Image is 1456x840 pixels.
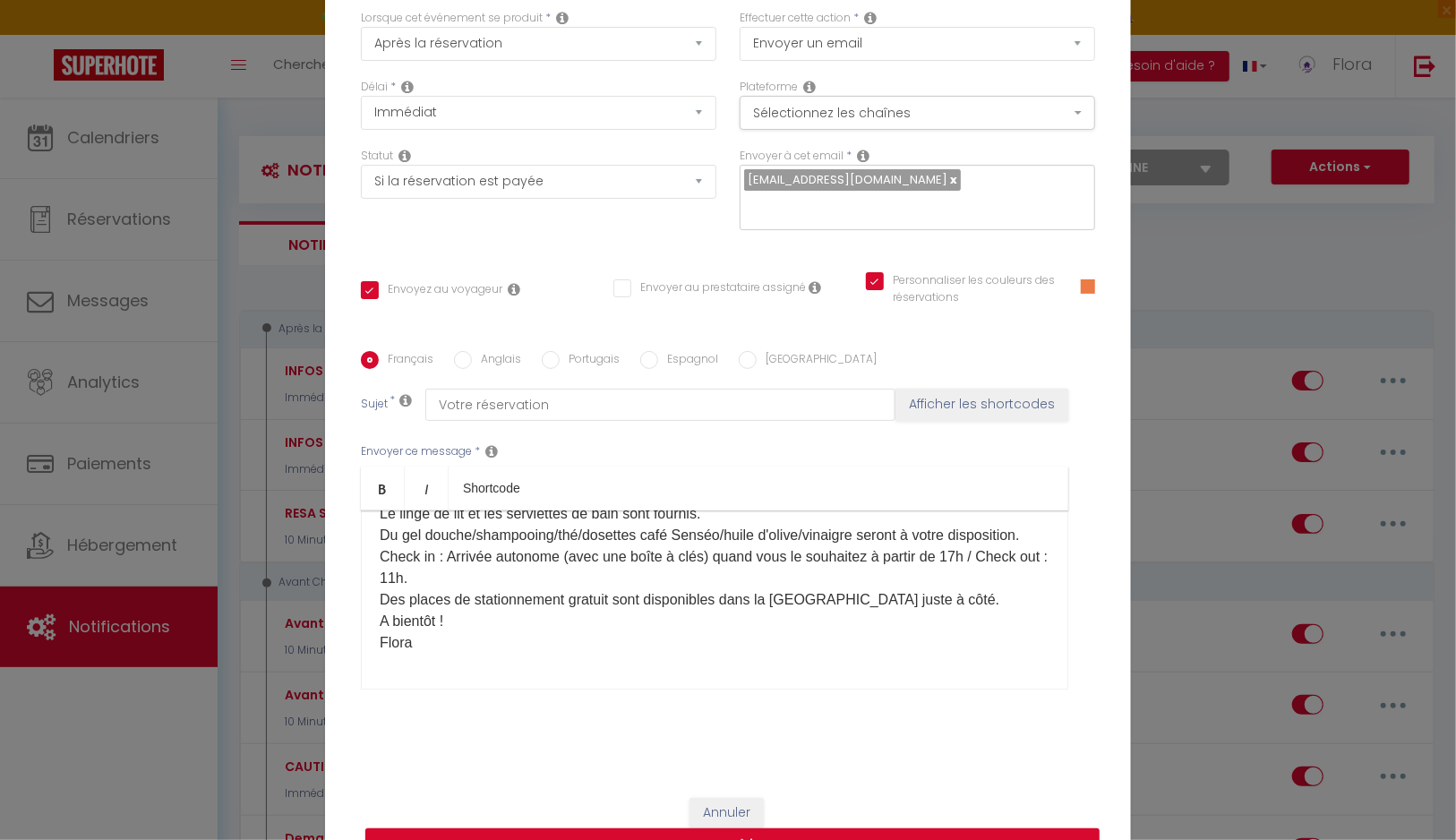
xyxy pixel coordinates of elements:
[508,282,520,296] i: Envoyer au voyageur
[857,149,869,163] i: Recipient
[398,149,411,163] i: Booking status
[361,443,472,460] label: Envoyer ce message
[556,11,569,25] i: Event Occur
[380,374,1049,654] p: ​​Bonjour [GUEST:FIRST_NAME]​, Merci pour votre réservation à l'appartement [RENTAL:NAME]​. Une d...
[472,351,521,371] label: Anglais
[560,351,620,371] label: Portugais
[401,80,414,94] i: Action Time
[809,280,821,295] i: Envoyer au prestataire si il est assigné
[449,467,535,510] a: Shortcode
[740,148,844,165] label: Envoyer à cet email
[757,351,877,371] label: [GEOGRAPHIC_DATA]
[361,10,543,27] label: Lorsque cet événement se produit
[361,467,405,510] a: Bold
[485,444,498,459] i: Message
[740,96,1095,130] button: Sélectionnez les chaînes
[803,80,816,94] i: Action Channel
[399,393,412,407] i: Subject
[864,11,877,25] i: Action Type
[361,79,388,96] label: Délai
[895,389,1068,421] button: Afficher les shortcodes
[405,467,449,510] a: Italic
[748,171,947,188] span: [EMAIL_ADDRESS][DOMAIN_NAME]
[361,396,388,415] label: Sujet
[740,79,798,96] label: Plateforme
[379,351,433,371] label: Français
[689,798,764,828] button: Annuler
[361,148,393,165] label: Statut
[740,10,851,27] label: Effectuer cette action
[658,351,718,371] label: Espagnol
[14,7,68,61] button: Ouvrir le widget de chat LiveChat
